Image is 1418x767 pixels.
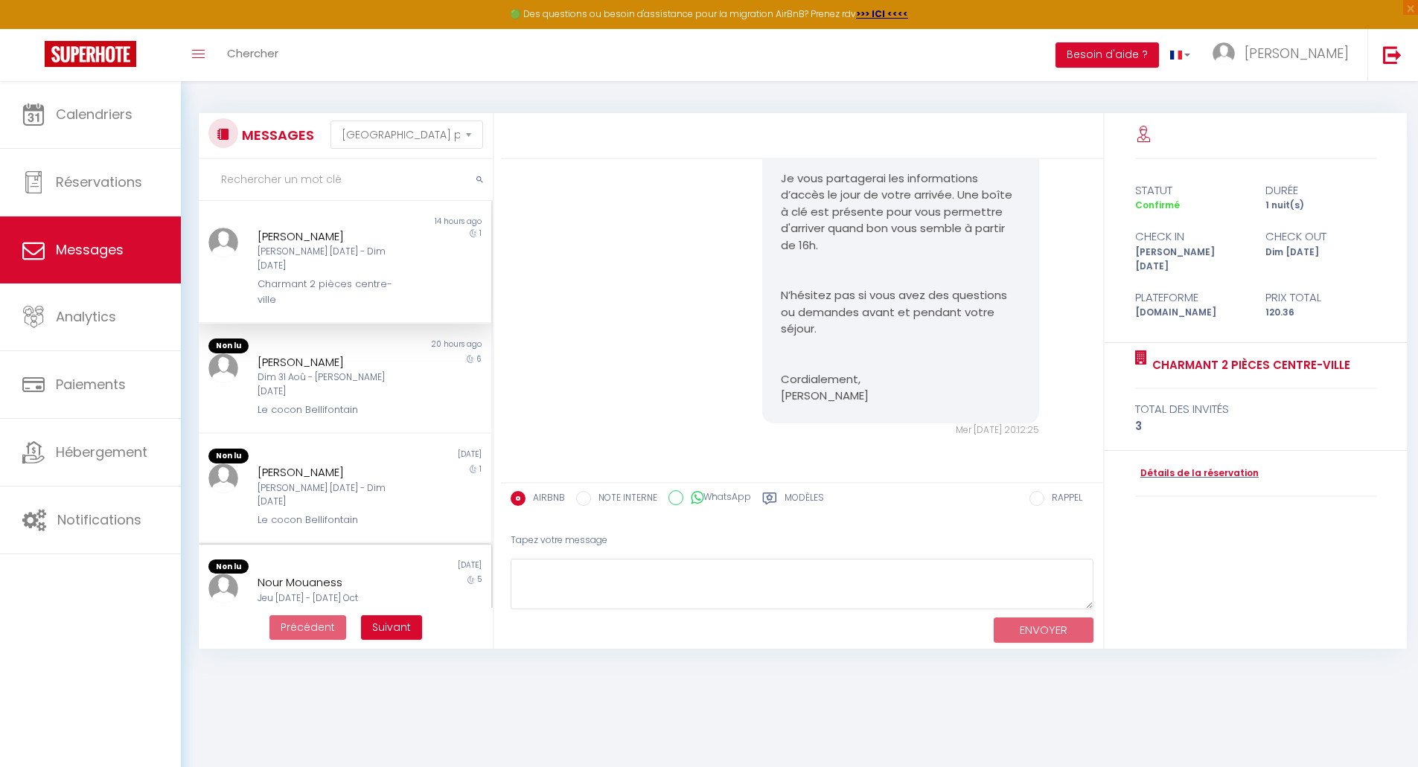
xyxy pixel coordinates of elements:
div: Mer [DATE] 20:12:25 [762,423,1039,437]
label: RAPPEL [1044,491,1082,507]
img: logout [1383,45,1402,64]
div: 3 [1135,417,1377,435]
div: [DATE] [345,559,491,574]
span: 1 [479,463,482,475]
pre: Bonjour Domitille, Je vous remercie pour votre intérêt pour l’appartement. J’espère que vous vous... [781,3,1021,405]
button: ENVOYER [994,617,1093,644]
span: Paiements [56,375,126,394]
input: Rechercher un mot clé [199,159,493,201]
div: total des invités [1135,400,1377,418]
a: Détails de la réservation [1135,466,1259,481]
div: 20 hours ago [345,338,491,353]
img: Super Booking [45,41,136,67]
div: Dim [DATE] [1256,245,1386,274]
button: Previous [269,615,346,641]
div: statut [1125,182,1256,199]
div: [PERSON_NAME] [DATE] [1125,245,1256,274]
label: NOTE INTERNE [591,491,657,507]
img: ... [208,353,238,383]
label: AIRBNB [526,491,565,507]
span: Réservations [56,173,142,191]
div: Le cocon Bellifontain [258,513,409,527]
a: >>> ICI <<<< [856,7,908,20]
label: WhatsApp [683,490,751,507]
span: Confirmé [1135,199,1180,211]
span: Suivant [372,620,411,635]
span: Précédent [281,620,335,635]
div: [PERSON_NAME] [DATE] - Dim [DATE] [258,245,409,273]
div: Charmant 2 pièces centre-ville [258,277,409,307]
span: Analytics [56,307,116,326]
img: ... [208,574,238,603]
div: 1 nuit(s) [1256,199,1386,213]
span: Non lu [208,449,249,463]
span: [PERSON_NAME] [1245,44,1349,62]
div: durée [1256,182,1386,199]
div: [DOMAIN_NAME] [1125,306,1256,320]
a: Chercher [216,29,290,81]
span: Chercher [227,45,278,61]
div: [PERSON_NAME] [DATE] - Dim [DATE] [258,481,409,510]
span: Hébergement [56,443,147,461]
span: 6 [476,353,482,365]
img: ... [1213,42,1235,65]
span: 5 [477,574,482,585]
a: ... [PERSON_NAME] [1201,29,1367,81]
div: [PERSON_NAME] [258,353,409,371]
div: check out [1256,228,1386,245]
div: Jeu [DATE] - [DATE] Oct [258,591,409,606]
img: ... [208,228,238,257]
button: Next [361,615,422,641]
div: 14 hours ago [345,216,491,228]
div: [PERSON_NAME] [258,228,409,245]
div: check in [1125,228,1256,245]
span: Non lu [208,338,249,353]
button: Besoin d'aide ? [1055,42,1159,68]
label: Modèles [785,491,824,510]
img: ... [208,463,238,493]
span: Notifications [57,510,141,529]
div: Nour Mouaness [258,574,409,591]
span: Calendriers [56,105,132,123]
div: Prix total [1256,289,1386,307]
div: 120.36 [1256,306,1386,320]
span: 1 [479,228,482,239]
span: Messages [56,240,124,259]
div: Tapez votre message [511,522,1093,559]
span: Non lu [208,559,249,574]
div: [PERSON_NAME] [258,463,409,481]
a: Charmant 2 pièces centre-ville [1147,356,1350,374]
h3: MESSAGES [238,118,314,152]
div: Plateforme [1125,289,1256,307]
div: Dim 31 Aoû - [PERSON_NAME] [DATE] [258,370,409,399]
div: Le cocon Bellifontain [258,402,409,417]
div: [DATE] [345,449,491,463]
